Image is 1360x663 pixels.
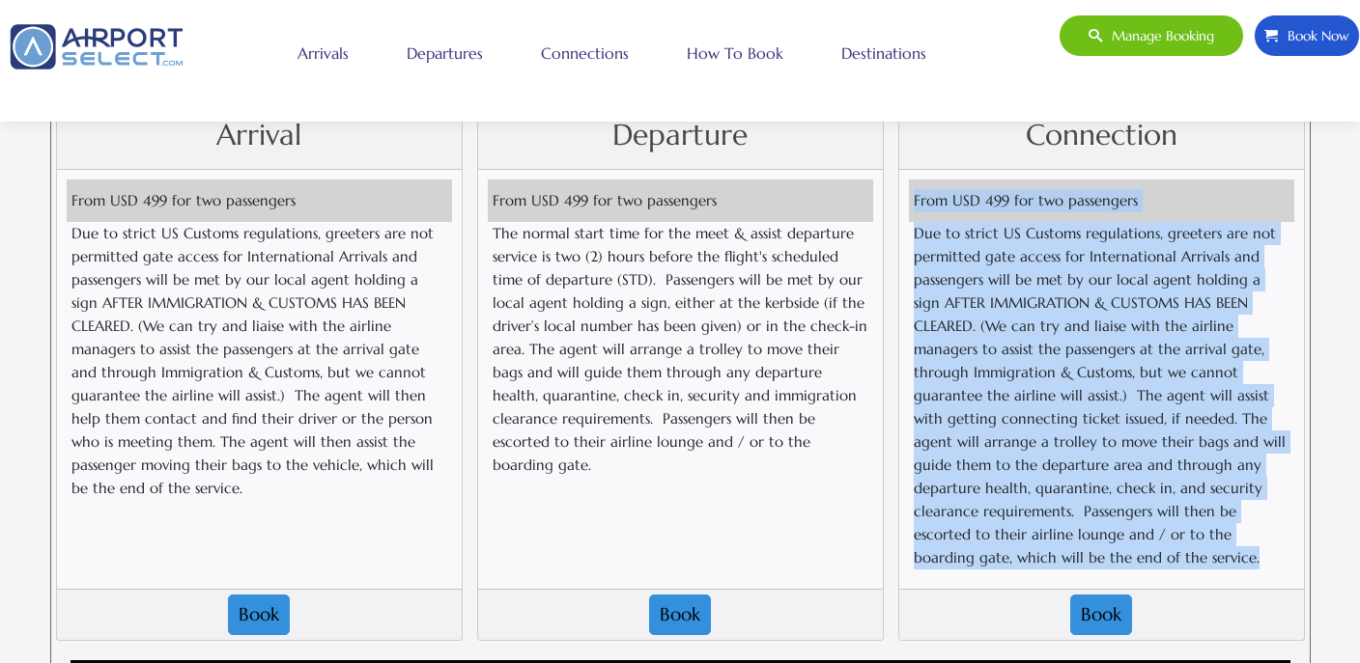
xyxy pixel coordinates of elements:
a: Destinations [836,29,931,77]
div: From USD 499 for two passengers [71,189,452,212]
a: Connections [536,29,634,77]
button: Book [649,594,711,635]
p: Due to strict US Customs regulations, greeters are not permitted gate access for International Ar... [914,222,1289,569]
a: Arrivals [293,29,354,77]
div: From USD 499 for two passengers [914,189,1294,212]
span: Book Now [1278,15,1349,56]
a: Book Now [1254,14,1360,57]
p: Due to strict US Customs regulations, greeters are not permitted gate access for International Ar... [71,222,447,500]
a: How to book [682,29,788,77]
div: From USD 499 for two passengers [493,189,873,212]
button: Book [1070,594,1132,635]
a: Departures [402,29,488,77]
h2: Arrival [67,113,452,156]
h2: Connection [909,113,1294,156]
button: Book [228,594,290,635]
span: Manage booking [1102,15,1214,56]
h2: Departure [488,113,873,156]
a: Manage booking [1059,14,1244,57]
p: The normal start time for the meet & assist departure service is two (2) hours before the flight'... [493,222,868,477]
